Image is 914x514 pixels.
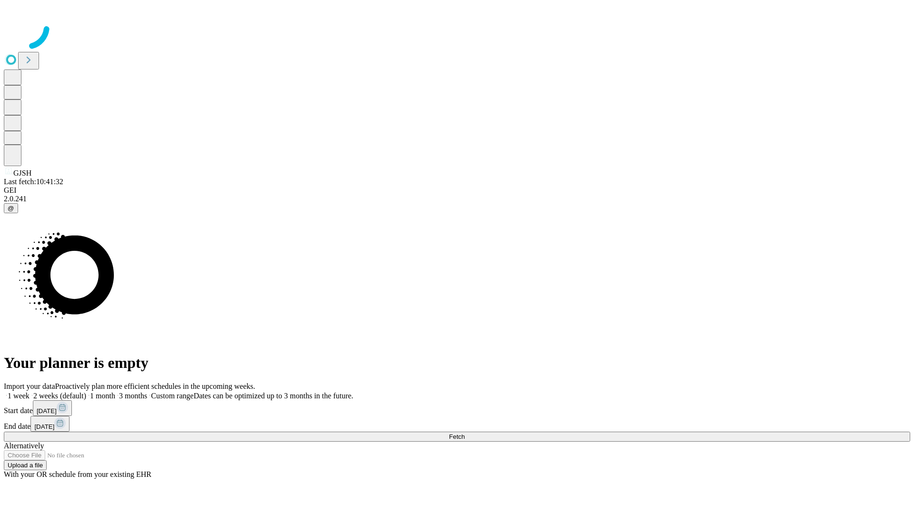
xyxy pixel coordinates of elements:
[34,423,54,430] span: [DATE]
[4,186,910,195] div: GEI
[4,195,910,203] div: 2.0.241
[30,416,70,432] button: [DATE]
[449,433,465,440] span: Fetch
[4,203,18,213] button: @
[194,392,353,400] span: Dates can be optimized up to 3 months in the future.
[13,169,31,177] span: GJSH
[4,416,910,432] div: End date
[55,382,255,390] span: Proactively plan more efficient schedules in the upcoming weeks.
[151,392,193,400] span: Custom range
[8,392,30,400] span: 1 week
[33,400,72,416] button: [DATE]
[119,392,147,400] span: 3 months
[4,354,910,372] h1: Your planner is empty
[90,392,115,400] span: 1 month
[4,178,63,186] span: Last fetch: 10:41:32
[4,382,55,390] span: Import your data
[4,400,910,416] div: Start date
[4,460,47,470] button: Upload a file
[33,392,86,400] span: 2 weeks (default)
[4,442,44,450] span: Alternatively
[8,205,14,212] span: @
[4,432,910,442] button: Fetch
[4,470,151,478] span: With your OR schedule from your existing EHR
[37,407,57,415] span: [DATE]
